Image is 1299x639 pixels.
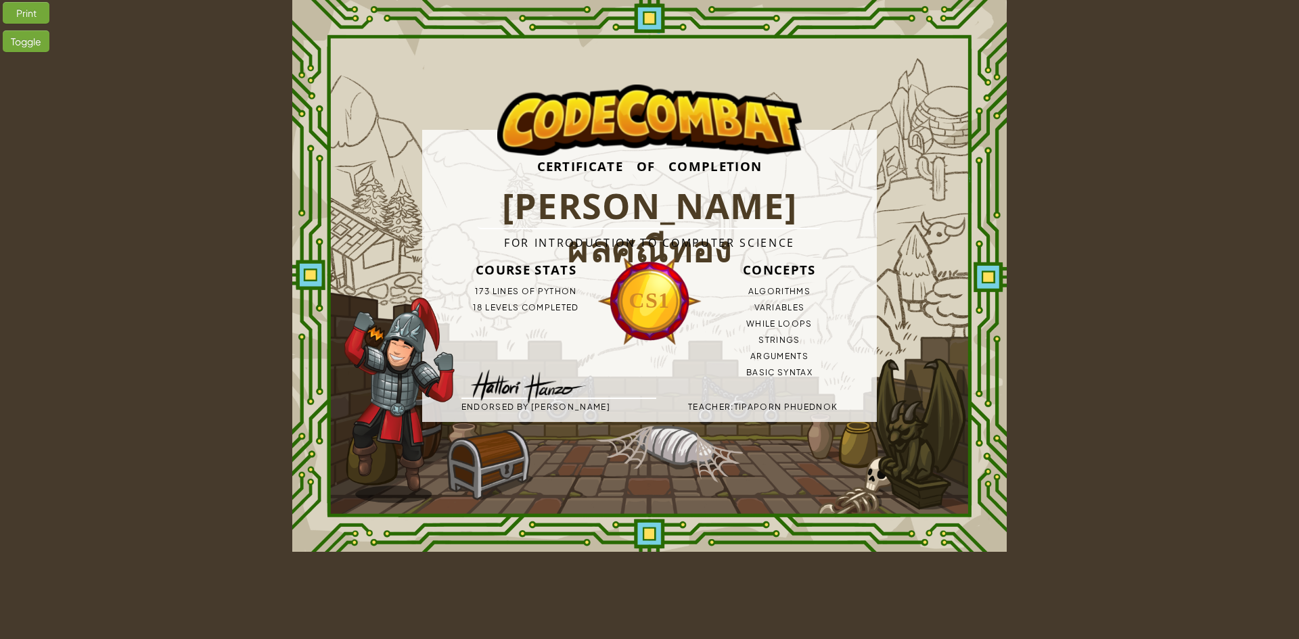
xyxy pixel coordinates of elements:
[504,235,530,250] span: For
[688,402,731,412] span: Teacher
[478,184,822,229] h1: [PERSON_NAME] ผลศณีทอง
[473,302,483,312] span: 18
[682,348,877,364] li: Arguments
[534,235,795,250] span: Introduction to Computer Science
[485,302,578,312] span: levels completed
[682,364,877,381] li: Basic Syntax
[448,366,629,415] img: signature-samurai.png
[422,148,877,184] h3: Certificate of Completion
[3,30,49,52] div: Toggle
[682,300,877,316] li: Variables
[682,316,877,332] li: While Loops
[475,286,490,296] span: 173
[3,2,49,24] div: Print
[493,286,536,296] span: lines of
[682,332,877,348] li: Strings
[344,298,455,503] img: pose-samurai.png
[731,402,733,412] span: :
[429,256,624,283] h3: Course Stats
[682,256,877,283] h3: Concepts
[682,283,877,300] li: Algorithms
[597,283,702,318] h3: CS1
[734,402,838,412] span: Tipaporn Phuednok
[497,85,802,156] img: logo.png
[597,256,702,346] img: medallion-cs1.png
[538,286,577,296] span: Python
